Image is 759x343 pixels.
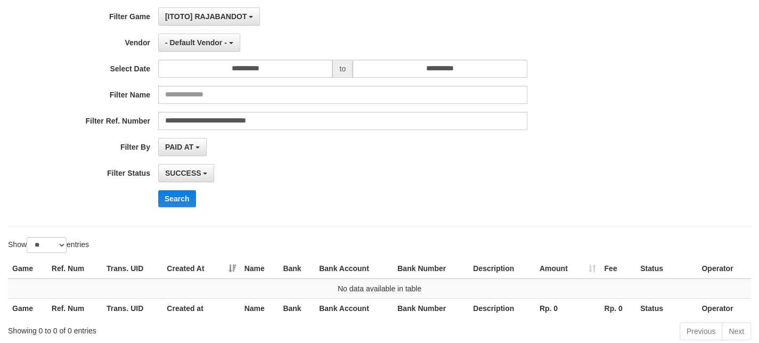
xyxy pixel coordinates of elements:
th: Operator [697,298,751,318]
th: Bank Number [393,298,469,318]
th: Rp. 0 [535,298,600,318]
th: Description [469,298,535,318]
th: Status [636,298,697,318]
th: Bank Account [315,259,393,279]
th: Bank [279,298,315,318]
th: Bank Number [393,259,469,279]
th: Amount: activate to sort column ascending [535,259,600,279]
span: to [332,60,353,78]
a: Previous [680,322,722,340]
th: Description [469,259,535,279]
th: Operator [697,259,751,279]
td: No data available in table [8,279,751,299]
th: Fee [600,259,636,279]
button: [ITOTO] RAJABANDOT [158,7,260,26]
a: Next [722,322,751,340]
th: Bank Account [315,298,393,318]
th: Rp. 0 [600,298,636,318]
th: Name [240,259,279,279]
th: Name [240,298,279,318]
th: Bank [279,259,315,279]
th: Status [636,259,697,279]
